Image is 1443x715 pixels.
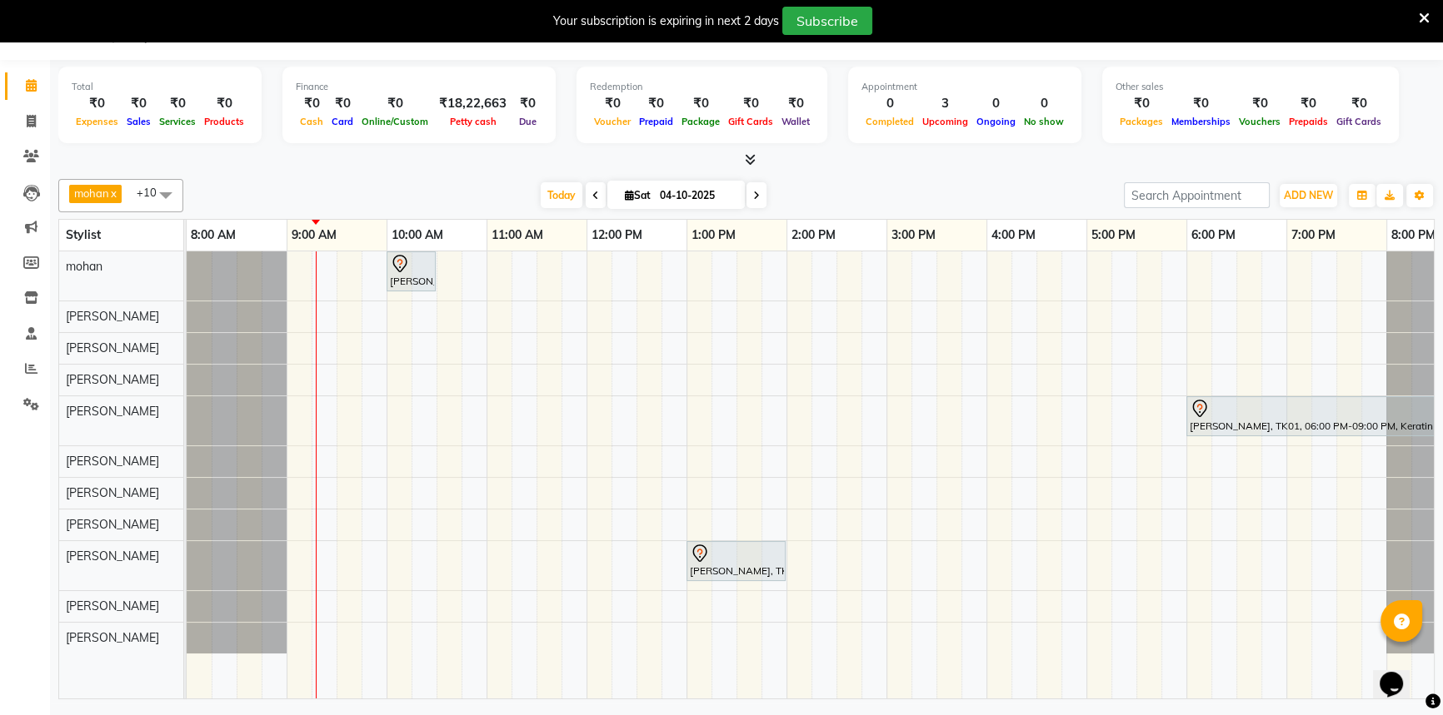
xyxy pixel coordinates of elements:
div: ₹0 [1167,94,1235,113]
div: Your subscription is expiring in next 2 days [553,12,779,30]
a: 7:00 PM [1287,223,1340,247]
a: 6:00 PM [1187,223,1240,247]
span: Petty cash [446,116,501,127]
a: 9:00 AM [287,223,341,247]
span: Packages [1116,116,1167,127]
span: Package [677,116,724,127]
span: Memberships [1167,116,1235,127]
div: Redemption [590,80,814,94]
span: Cash [296,116,327,127]
span: Ongoing [972,116,1020,127]
a: 1:00 PM [687,223,740,247]
span: [PERSON_NAME] [66,454,159,469]
div: ₹0 [155,94,200,113]
a: 8:00 AM [187,223,240,247]
span: ADD NEW [1284,189,1333,201]
div: ₹0 [1116,94,1167,113]
span: [PERSON_NAME] [66,340,159,355]
div: ₹0 [635,94,677,113]
span: Wallet [777,116,814,127]
span: [PERSON_NAME] [66,372,159,387]
div: [PERSON_NAME], TK03, 01:00 PM-02:00 PM, Hair Care - Hair Cut ([DEMOGRAPHIC_DATA])30 - Adult Hair ... [688,544,784,578]
input: 2025-10-04 [655,183,738,208]
div: Appointment [861,80,1068,94]
span: No show [1020,116,1068,127]
div: ₹0 [777,94,814,113]
span: Gift Cards [724,116,777,127]
span: [PERSON_NAME] [66,598,159,613]
a: 12:00 PM [587,223,647,247]
span: [PERSON_NAME] [66,404,159,419]
a: 5:00 PM [1087,223,1140,247]
div: ₹0 [200,94,248,113]
div: ₹0 [1285,94,1332,113]
a: 2:00 PM [787,223,840,247]
div: [PERSON_NAME], TK02, 10:00 AM-10:30 AM, Hair Care - Hair Cut ([DEMOGRAPHIC_DATA])30 - Adult Hair ... [388,254,434,289]
div: 0 [972,94,1020,113]
div: ₹18,22,663 [432,94,513,113]
span: Voucher [590,116,635,127]
div: ₹0 [677,94,724,113]
a: 11:00 AM [487,223,547,247]
a: 10:00 AM [387,223,447,247]
span: [PERSON_NAME] [66,630,159,645]
button: Subscribe [782,7,872,35]
div: Finance [296,80,542,94]
a: 4:00 PM [987,223,1040,247]
span: Gift Cards [1332,116,1386,127]
span: [PERSON_NAME] [66,517,159,532]
div: ₹0 [296,94,327,113]
span: Upcoming [918,116,972,127]
span: Vouchers [1235,116,1285,127]
div: ₹0 [357,94,432,113]
div: ₹0 [590,94,635,113]
a: x [109,186,117,200]
div: 3 [918,94,972,113]
button: ADD NEW [1280,184,1337,207]
span: [PERSON_NAME] [66,549,159,564]
span: mohan [74,186,109,200]
div: ₹0 [1235,94,1285,113]
span: Expenses [72,116,122,127]
span: Prepaid [635,116,677,127]
span: Prepaids [1285,116,1332,127]
span: [PERSON_NAME] [66,485,159,500]
span: Completed [861,116,918,127]
div: ₹0 [327,94,357,113]
div: ₹0 [72,94,122,113]
a: 8:00 PM [1387,223,1440,247]
iframe: chat widget [1373,648,1426,698]
span: [PERSON_NAME] [66,309,159,324]
div: ₹0 [724,94,777,113]
a: 3:00 PM [887,223,940,247]
div: 0 [861,94,918,113]
span: Online/Custom [357,116,432,127]
span: Due [515,116,541,127]
span: Sat [621,189,655,201]
span: +10 [137,186,169,199]
div: ₹0 [1332,94,1386,113]
div: Other sales [1116,80,1386,94]
span: Stylist [66,227,101,242]
span: Services [155,116,200,127]
div: 0 [1020,94,1068,113]
span: Sales [122,116,155,127]
span: Card [327,116,357,127]
span: Products [200,116,248,127]
span: Today [541,182,582,208]
input: Search Appointment [1124,182,1270,208]
div: ₹0 [122,94,155,113]
span: mohan [66,259,102,274]
div: Total [72,80,248,94]
div: ₹0 [513,94,542,113]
